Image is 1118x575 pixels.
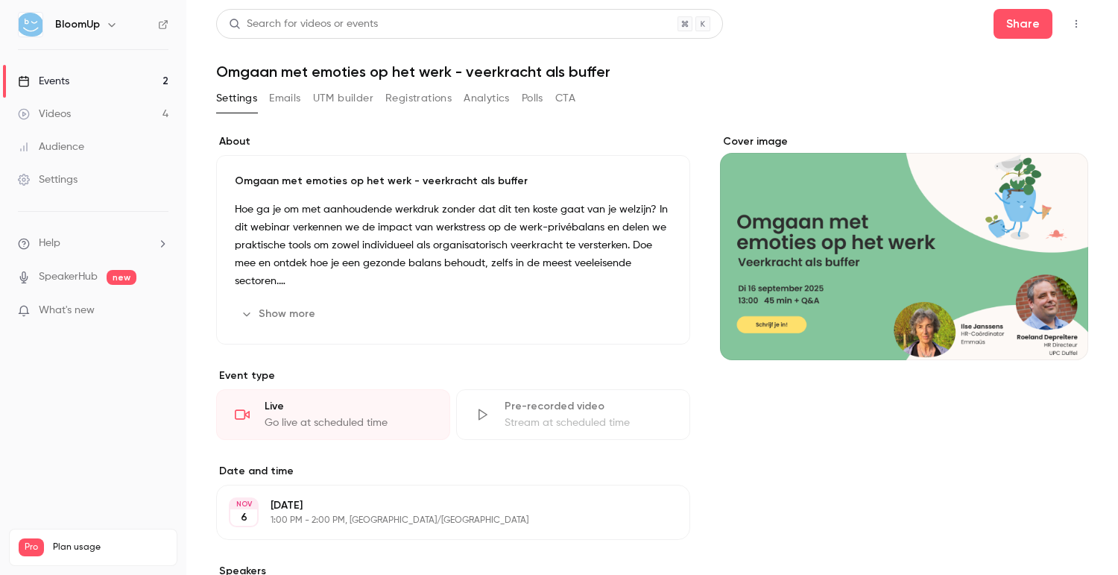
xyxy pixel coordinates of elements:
div: Search for videos or events [229,16,378,32]
div: Live [265,399,432,414]
div: LiveGo live at scheduled time [216,389,450,440]
label: Cover image [720,134,1088,149]
button: Share [994,9,1052,39]
a: SpeakerHub [39,269,98,285]
p: Event type [216,368,690,383]
div: Videos [18,107,71,122]
h6: BloomUp [55,17,100,32]
label: About [216,134,690,149]
span: Pro [19,538,44,556]
span: Help [39,236,60,251]
div: Stream at scheduled time [505,415,672,430]
div: Audience [18,139,84,154]
div: Events [18,74,69,89]
li: help-dropdown-opener [18,236,168,251]
p: Omgaan met emoties op het werk - veerkracht als buffer [235,174,672,189]
div: Pre-recorded videoStream at scheduled time [456,389,690,440]
div: NOV [230,499,257,509]
div: Go live at scheduled time [265,415,432,430]
button: CTA [555,87,575,110]
span: new [107,270,136,285]
button: Show more [235,302,324,326]
h1: Omgaan met emoties op het werk - veerkracht als buffer [216,63,1088,81]
section: Cover image [720,134,1088,360]
button: UTM builder [313,87,373,110]
p: [DATE] [271,498,611,513]
iframe: Noticeable Trigger [151,304,168,318]
button: Settings [216,87,257,110]
button: Registrations [385,87,452,110]
button: Emails [269,87,300,110]
div: Settings [18,172,78,187]
img: BloomUp [19,13,42,37]
p: 6 [241,510,247,525]
p: 1:00 PM - 2:00 PM, [GEOGRAPHIC_DATA]/[GEOGRAPHIC_DATA] [271,515,611,527]
div: Pre-recorded video [505,399,672,414]
span: What's new [39,303,95,318]
span: Plan usage [53,541,168,553]
button: Analytics [464,87,510,110]
label: Date and time [216,464,690,479]
p: Hoe ga je om met aanhoudende werkdruk zonder dat dit ten koste gaat van je welzijn? In dit webina... [235,201,672,290]
button: Polls [522,87,543,110]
